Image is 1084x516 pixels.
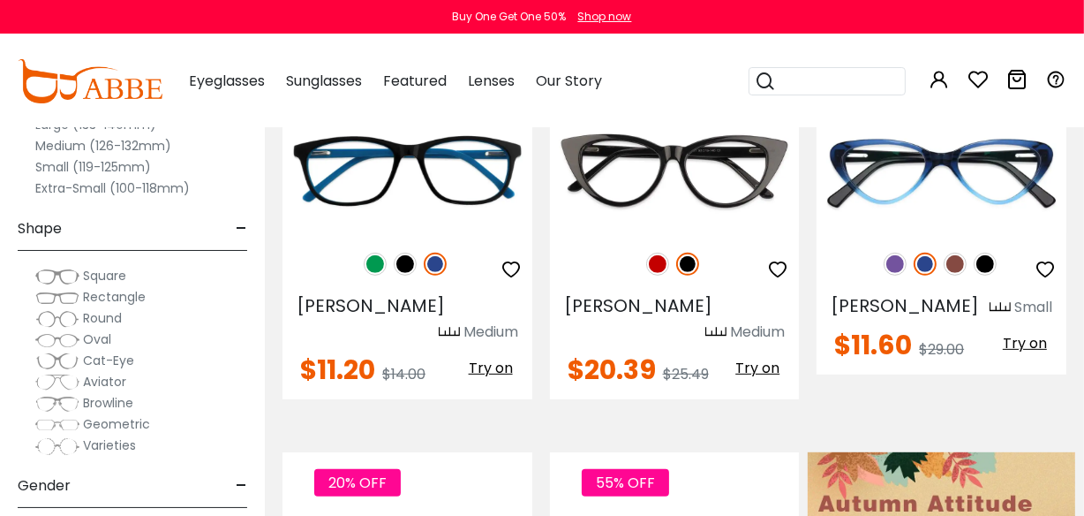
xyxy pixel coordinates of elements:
[536,71,602,91] span: Our Story
[578,9,632,25] div: Shop now
[884,253,907,276] img: Purple
[35,353,79,370] img: Cat-Eye.png
[314,469,401,497] span: 20% OFF
[83,352,134,369] span: Cat-Eye
[424,253,447,276] img: Blue
[189,71,265,91] span: Eyeglasses
[914,253,937,276] img: Blue
[364,253,387,276] img: Green
[834,326,912,364] span: $11.60
[394,253,417,276] img: Black
[18,208,62,250] span: Shape
[83,288,146,306] span: Rectangle
[997,332,1052,355] button: Try on
[35,395,79,413] img: Browline.png
[83,267,126,285] span: Square
[35,289,79,307] img: Rectangle.png
[83,436,136,454] span: Varieties
[564,293,712,318] span: [PERSON_NAME]
[1003,333,1047,353] span: Try on
[35,156,151,178] label: Small (119-125mm)
[35,437,79,456] img: Varieties.png
[282,109,532,233] img: Blue Machovec - Acetate ,Universal Bridge Fit
[817,109,1066,233] img: Blue Hannah - Acetate ,Universal Bridge Fit
[705,326,726,339] img: size ruler
[646,253,669,276] img: Red
[236,208,247,250] span: -
[83,330,111,348] span: Oval
[919,339,964,360] span: $29.00
[35,178,190,199] label: Extra-Small (100-118mm)
[730,357,785,380] button: Try on
[663,364,709,384] span: $25.49
[439,326,460,339] img: size ruler
[582,469,669,497] span: 55% OFF
[35,331,79,349] img: Oval.png
[453,9,567,25] div: Buy One Get One 50%
[35,268,79,285] img: Square.png
[568,351,656,389] span: $20.39
[35,416,79,434] img: Geometric.png
[83,394,133,412] span: Browline
[974,253,997,276] img: Black
[35,374,79,391] img: Aviator.png
[463,322,518,343] div: Medium
[35,135,171,156] label: Medium (126-132mm)
[18,465,71,507] span: Gender
[550,109,800,233] img: Black Nora - Acetate ,Universal Bridge Fit
[383,71,447,91] span: Featured
[83,309,122,327] span: Round
[468,71,515,91] span: Lenses
[382,364,425,384] span: $14.00
[469,358,513,378] span: Try on
[1014,297,1052,318] div: Small
[569,9,632,24] a: Shop now
[463,357,518,380] button: Try on
[297,293,445,318] span: [PERSON_NAME]
[18,59,162,103] img: abbeglasses.com
[83,415,150,433] span: Geometric
[83,373,126,391] span: Aviator
[300,351,375,389] span: $11.20
[35,310,79,328] img: Round.png
[676,253,699,276] img: Black
[730,322,785,343] div: Medium
[944,253,967,276] img: Brown
[735,358,779,378] span: Try on
[286,71,362,91] span: Sunglasses
[236,465,247,507] span: -
[831,293,979,318] span: [PERSON_NAME]
[990,301,1011,315] img: size ruler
